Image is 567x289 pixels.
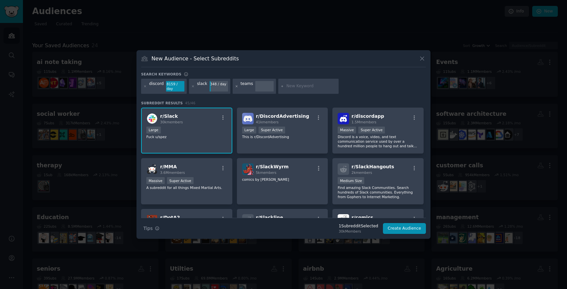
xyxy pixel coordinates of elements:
div: Massive [338,127,356,134]
h3: New Audience - Select Subreddits [152,55,239,62]
div: teams [241,81,253,92]
div: 1 Subreddit Selected [339,223,378,229]
span: 5k members [256,171,277,175]
div: slack [197,81,207,92]
p: comics by [PERSON_NAME] [242,177,323,182]
span: r/ SlackHangouts [351,164,394,169]
div: discord [149,81,164,92]
span: 3.6M members [160,171,185,175]
img: SlackWyrm [242,163,254,175]
img: Slack [146,113,158,124]
p: Discord is a voice, video, and text communication service used by over a hundred million people t... [338,134,418,148]
span: 1.5M members [351,120,376,124]
span: r/ Slackline [256,215,283,220]
img: DotA2 [146,214,158,226]
span: r/ DotA2 [160,215,180,220]
button: Create Audience [383,223,426,234]
img: MMA [146,163,158,175]
p: Fuck u/spez [146,134,227,139]
span: r/ SlackWyrm [256,164,289,169]
span: r/ MMA [160,164,177,169]
img: discordapp [338,113,349,124]
h3: Search keywords [141,72,181,76]
span: 41k members [256,120,279,124]
span: 45 / 46 [185,101,196,105]
div: Medium Size [338,177,364,184]
span: r/ comics [351,215,373,220]
img: comics [338,214,349,226]
div: Large [146,127,161,134]
div: Massive [146,177,165,184]
div: 348 / day [210,81,228,87]
div: Super Active [358,127,385,134]
span: 30k members [160,120,183,124]
div: Super Active [167,177,194,184]
img: DiscordAdvertising [242,113,254,124]
button: Tips [141,223,162,234]
p: Find amazing Slack Communities. Search hundreds of Slack communities. Everything from Gophers to ... [338,185,418,199]
p: A subreddit for all things Mixed Martial Arts. [146,185,227,190]
div: 8159 / day [166,81,184,92]
span: r/ Slack [160,114,178,119]
span: Tips [143,225,153,232]
p: This is r/DiscordAdvertising [242,134,323,139]
span: Subreddit Results [141,101,183,105]
span: r/ discordapp [351,114,384,119]
div: 30k Members [339,229,378,234]
input: New Keyword [286,83,336,89]
div: Super Active [259,127,285,134]
span: 2k members [351,171,372,175]
span: r/ DiscordAdvertising [256,114,309,119]
div: Large [242,127,257,134]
